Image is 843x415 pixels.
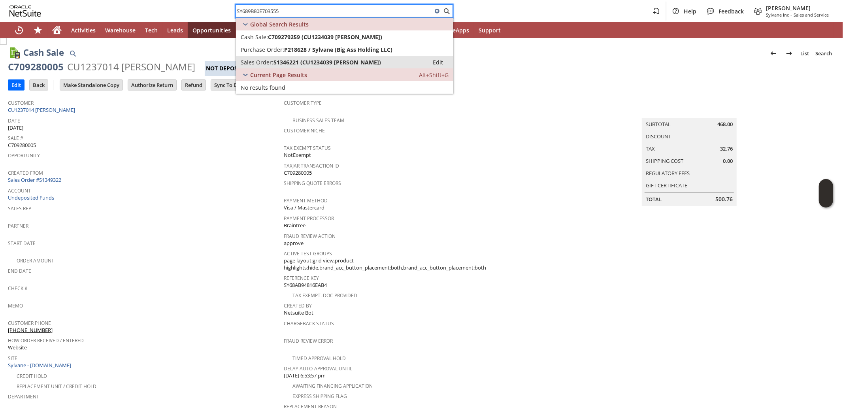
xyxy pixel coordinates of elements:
[162,22,188,38] a: Leads
[284,365,352,372] a: Delay Auto-Approval Until
[719,8,744,15] span: Feedback
[292,393,347,400] a: Express Shipping Flag
[8,344,27,351] span: Website
[284,257,556,272] span: page layout:grid view,product highlights:hide,brand_acc_button_placement:both,brand_acc_button_pl...
[284,233,336,240] a: Fraud Review Action
[8,60,64,73] div: C709280005
[284,162,339,169] a: TaxJar Transaction ID
[241,33,268,41] span: Cash Sale:
[723,157,733,165] span: 0.00
[236,43,453,56] a: Purchase Order:P218628 / Sylvane (Big Ass Holding LLC)Edit:
[8,337,84,344] a: How Order Received / Entered
[8,285,28,292] a: Check #
[284,180,341,187] a: Shipping Quote Errors
[8,80,24,90] input: Edit
[205,61,251,76] div: Not Deposited
[268,33,382,41] span: C709279259 (CU1234039 [PERSON_NAME])
[684,8,696,15] span: Help
[720,145,733,153] span: 32.76
[241,46,284,53] span: Purchase Order:
[424,57,452,67] a: Edit:
[8,326,53,334] a: [PHONE_NUMBER]
[819,179,833,207] iframe: Click here to launch Oracle Guided Learning Help Panel
[819,194,833,208] span: Oracle Guided Learning Widget. To move around, please hold and drag
[284,302,312,309] a: Created By
[241,84,285,91] span: No results found
[646,121,671,128] a: Subtotal
[284,275,319,281] a: Reference Key
[8,320,51,326] a: Customer Phone
[284,250,332,257] a: Active Test Groups
[642,105,737,118] caption: Summary
[292,117,344,124] a: Business Sales Team
[9,6,41,17] svg: logo
[766,4,829,12] span: [PERSON_NAME]
[182,80,206,90] input: Refund
[284,151,311,159] span: NotExempt
[794,12,829,18] span: Sales and Service
[812,47,835,60] a: Search
[8,194,54,201] a: Undeposited Funds
[8,240,36,247] a: Start Date
[715,195,733,203] span: 500.76
[8,170,43,176] a: Created From
[646,196,662,203] a: Total
[236,6,432,16] input: Search
[284,145,331,151] a: Tax Exempt Status
[8,187,31,194] a: Account
[284,204,324,211] span: Visa / Mastercard
[646,170,690,177] a: Regulatory Fees
[105,26,136,34] span: Warehouse
[8,302,23,309] a: Memo
[250,71,307,79] span: Current Page Results
[66,22,100,38] a: Activities
[33,25,43,35] svg: Shortcuts
[797,47,812,60] a: List
[284,320,334,327] a: Chargeback Status
[67,60,195,73] div: CU1237014 [PERSON_NAME]
[646,145,655,152] a: Tax
[52,25,62,35] svg: Home
[17,373,47,379] a: Credit Hold
[292,383,373,389] a: Awaiting Financing Application
[236,22,274,38] a: Customers
[9,22,28,38] a: Recent Records
[284,403,337,410] a: Replacement reason
[442,6,451,16] svg: Search
[250,21,309,28] span: Global Search Results
[769,49,778,58] img: Previous
[646,182,687,189] a: Gift Certificate
[28,22,47,38] div: Shortcuts
[60,80,123,90] input: Make Standalone Copy
[284,222,306,229] span: Braintree
[284,240,304,247] span: approve
[284,169,312,177] span: C709280005
[128,80,176,90] input: Authorize Return
[17,257,54,264] a: Order Amount
[8,106,77,113] a: CU1237014 [PERSON_NAME]
[419,71,449,79] span: Alt+Shift+G
[47,22,66,38] a: Home
[8,100,34,106] a: Customer
[8,362,73,369] a: Sylvane - [DOMAIN_NAME]
[479,26,501,34] span: Support
[442,26,469,34] span: SuiteApps
[284,372,326,379] span: [DATE] 6:53:57 pm
[241,58,273,66] span: Sales Order:
[192,26,231,34] span: Opportunities
[236,56,453,68] a: Sales Order:S1346221 (CU1234039 [PERSON_NAME])Edit:
[8,152,40,159] a: Opportunity
[8,355,17,362] a: Site
[8,124,23,132] span: [DATE]
[8,268,31,274] a: End Date
[211,80,260,90] input: Sync To Database
[292,292,357,299] a: Tax Exempt. Doc Provided
[68,49,77,58] img: Quick Find
[71,26,96,34] span: Activities
[790,12,792,18] span: -
[14,25,24,35] svg: Recent Records
[474,22,505,38] a: Support
[8,176,63,183] a: Sales Order #S1349322
[100,22,140,38] a: Warehouse
[766,12,789,18] span: Sylvane Inc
